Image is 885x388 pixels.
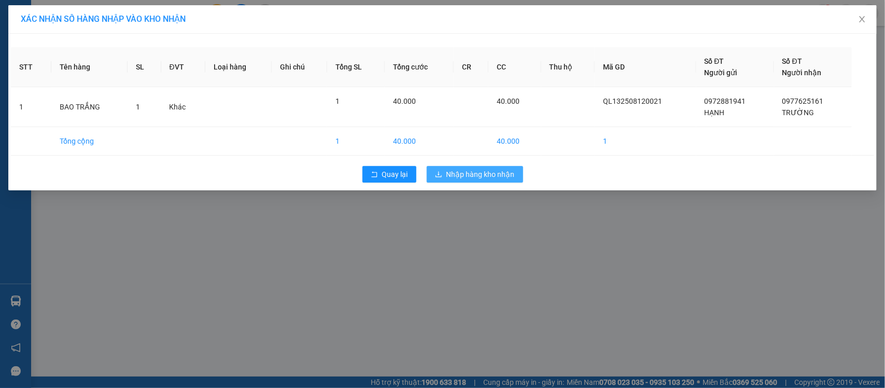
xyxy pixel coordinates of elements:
[427,166,523,183] button: downloadNhập hàng kho nhận
[782,68,822,77] span: Người nhận
[595,127,696,156] td: 1
[848,5,877,34] button: Close
[128,47,161,87] th: SL
[11,87,51,127] td: 1
[161,87,206,127] td: Khác
[454,47,488,87] th: CR
[705,108,725,117] span: HẠNH
[782,108,814,117] span: TRƯỜNG
[385,127,454,156] td: 40.000
[51,47,128,87] th: Tên hàng
[858,15,866,23] span: close
[497,97,519,105] span: 40.000
[136,103,140,111] span: 1
[327,127,385,156] td: 1
[272,47,327,87] th: Ghi chú
[393,97,416,105] span: 40.000
[603,97,662,105] span: QL132508120021
[488,47,541,87] th: CC
[488,127,541,156] td: 40.000
[161,47,206,87] th: ĐVT
[435,171,442,179] span: download
[385,47,454,87] th: Tổng cước
[705,68,738,77] span: Người gửi
[382,169,408,180] span: Quay lại
[541,47,595,87] th: Thu hộ
[51,87,128,127] td: BAO TRẮNG
[446,169,515,180] span: Nhập hàng kho nhận
[11,47,51,87] th: STT
[51,127,128,156] td: Tổng cộng
[327,47,385,87] th: Tổng SL
[371,171,378,179] span: rollback
[782,57,802,65] span: Số ĐT
[705,57,724,65] span: Số ĐT
[362,166,416,183] button: rollbackQuay lại
[782,97,824,105] span: 0977625161
[595,47,696,87] th: Mã GD
[21,14,186,24] span: XÁC NHẬN SỐ HÀNG NHẬP VÀO KHO NHẬN
[205,47,271,87] th: Loại hàng
[705,97,746,105] span: 0972881941
[335,97,340,105] span: 1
